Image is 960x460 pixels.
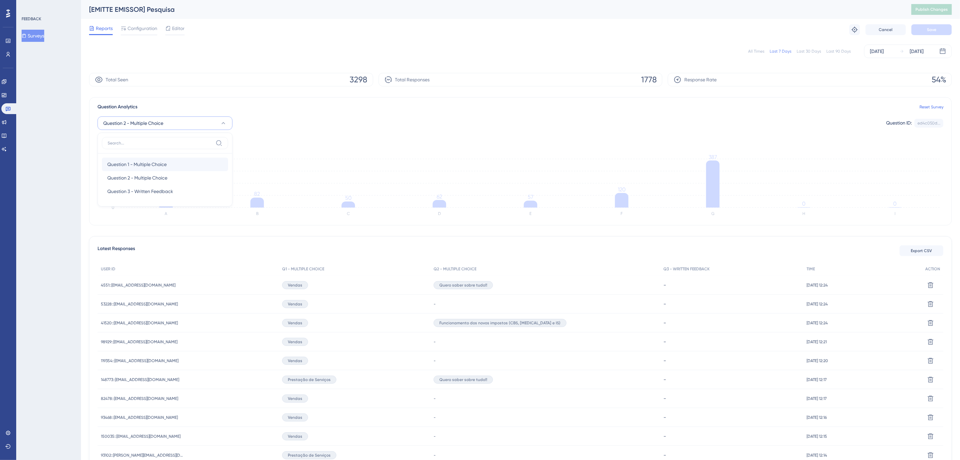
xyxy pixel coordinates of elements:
[915,7,948,12] span: Publish Changes
[748,49,764,54] div: All Times
[803,211,805,216] text: H
[107,174,167,182] span: Question 2 - Multiple Choice
[128,24,157,32] span: Configuration
[288,453,331,458] span: Prestação de Serviços
[107,187,173,195] span: Question 3 - Written Feedback
[101,396,178,401] span: 82478::[EMAIL_ADDRESS][DOMAIN_NAME]
[663,376,800,383] div: -
[98,116,232,130] button: Question 2 - Multiple Choice
[879,27,893,32] span: Cancel
[288,396,302,401] span: Vendas
[256,211,258,216] text: B
[89,5,895,14] div: [EMITTE EMISSOR] Pesquisa
[434,415,436,420] span: -
[684,76,717,84] span: Response Rate
[101,434,181,439] span: 150035::[EMAIL_ADDRESS][DOMAIN_NAME]
[102,185,228,198] button: Question 3 - Written Feedback
[807,266,815,272] span: TIME
[172,24,185,32] span: Editor
[807,377,827,382] span: [DATE] 12:17
[807,415,827,420] span: [DATE] 12:16
[108,140,213,146] input: Search...
[282,266,324,272] span: Q1 - MULTIPLE CHOICE
[663,414,800,421] div: -
[438,211,441,216] text: D
[711,211,714,216] text: G
[807,282,828,288] span: [DATE] 12:24
[663,433,800,439] div: -
[807,339,827,345] span: [DATE] 12:21
[96,24,113,32] span: Reports
[663,266,710,272] span: Q3 - WRITTEN FEEDBACK
[107,160,167,168] span: Question 1 - Multiple Choice
[826,49,851,54] div: Last 90 Days
[663,452,800,458] div: -
[911,4,952,15] button: Publish Changes
[101,320,178,326] span: 41520::[EMAIL_ADDRESS][DOMAIN_NAME]
[911,24,952,35] button: Save
[102,158,228,171] button: Question 1 - Multiple Choice
[618,186,626,193] tspan: 120
[437,193,442,200] tspan: 62
[917,120,940,126] div: ed4c050d...
[22,16,41,22] div: FEEDBACK
[106,76,128,84] span: Total Seen
[434,339,436,345] span: -
[439,282,487,288] span: Quero saber sobre tudo!!
[663,320,800,326] div: -
[98,103,137,111] span: Question Analytics
[807,358,828,363] span: [DATE] 12:20
[641,74,657,85] span: 1778
[910,47,924,55] div: [DATE]
[807,453,827,458] span: [DATE] 12:14
[807,320,828,326] span: [DATE] 12:24
[770,49,791,54] div: Last 7 Days
[621,211,623,216] text: F
[101,358,179,363] span: 119354::[EMAIL_ADDRESS][DOMAIN_NAME]
[101,377,179,382] span: 148773::[EMAIL_ADDRESS][DOMAIN_NAME]
[434,396,436,401] span: -
[927,27,936,32] span: Save
[103,119,163,127] span: Question 2 - Multiple Choice
[797,49,821,54] div: Last 30 Days
[663,357,800,364] div: -
[101,415,178,420] span: 93468::[EMAIL_ADDRESS][DOMAIN_NAME]
[288,434,302,439] span: Vendas
[434,266,476,272] span: Q2 - MULTIPLE CHOICE
[925,266,940,272] span: ACTION
[932,74,946,85] span: 54%
[911,248,932,253] span: Export CSV
[866,24,906,35] button: Cancel
[101,339,177,345] span: 98929::[EMAIL_ADDRESS][DOMAIN_NAME]
[920,104,943,110] a: Reset Survey
[350,74,367,85] span: 3298
[288,415,302,420] span: Vendas
[288,358,302,363] span: Vendas
[102,171,228,185] button: Question 2 - Multiple Choice
[434,434,436,439] span: -
[165,211,167,216] text: A
[663,395,800,402] div: -
[395,76,430,84] span: Total Responses
[288,282,302,288] span: Vendas
[98,245,135,257] span: Latest Responses
[101,266,115,272] span: USER ID
[807,301,828,307] span: [DATE] 12:24
[347,211,350,216] text: C
[434,453,436,458] span: -
[663,282,800,288] div: -
[101,282,175,288] span: 4551::[EMAIL_ADDRESS][DOMAIN_NAME]
[434,358,436,363] span: -
[101,453,185,458] span: 93102::[PERSON_NAME][EMAIL_ADDRESS][DOMAIN_NAME]
[254,191,260,197] tspan: 82
[288,377,331,382] span: Prestação de Serviços
[894,200,897,207] tspan: 0
[112,205,114,210] tspan: 0
[288,320,302,326] span: Vendas
[663,301,800,307] div: -
[895,211,896,216] text: I
[528,194,533,200] tspan: 57
[345,195,352,201] tspan: 50
[530,211,532,216] text: E
[802,200,806,207] tspan: 0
